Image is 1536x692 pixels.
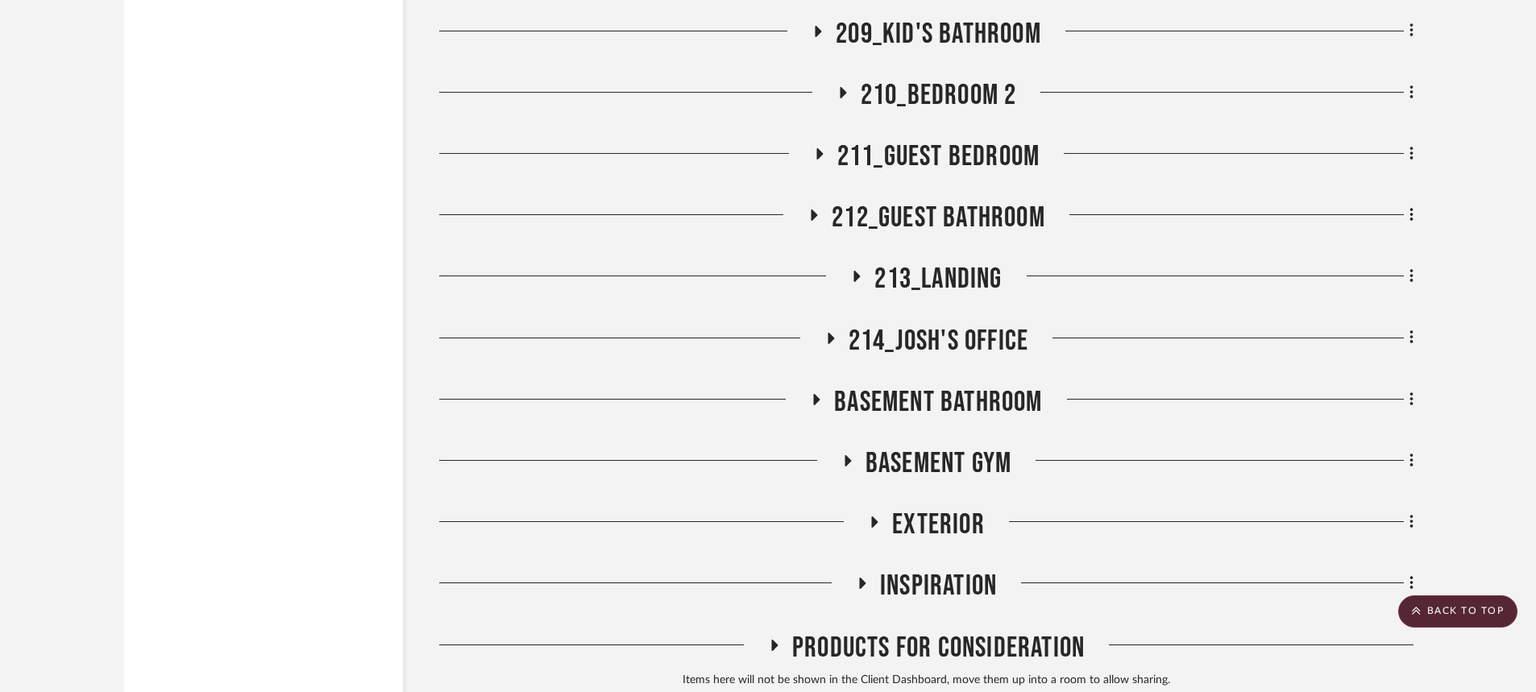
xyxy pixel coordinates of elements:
[1398,595,1517,628] scroll-to-top-button: BACK TO TOP
[837,139,1040,174] span: 211_Guest Bedroom
[792,631,1085,665] span: Products For Consideration
[832,201,1045,235] span: 212_Guest Bathroom
[861,78,1017,113] span: 210_Bedroom 2
[849,324,1028,358] span: 214_Josh's Office
[892,508,985,542] span: Exterior
[439,672,1414,690] div: Items here will not be shown in the Client Dashboard, move them up into a room to allow sharing.
[866,446,1011,481] span: Basement Gym
[880,569,997,603] span: INSPIRATION
[874,262,1002,296] span: 213_Landing
[834,385,1042,420] span: Basement Bathroom
[836,17,1041,52] span: 209_Kid's Bathroom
